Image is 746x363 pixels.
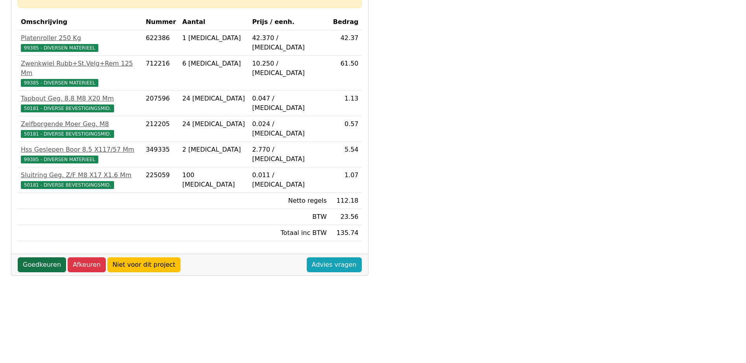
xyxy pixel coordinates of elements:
th: Nummer [143,14,179,30]
div: 100 [MEDICAL_DATA] [182,170,246,189]
span: 99385 - DIVERSEN MATERIEEL [21,156,98,163]
div: 6 [MEDICAL_DATA] [182,59,246,68]
a: Advies vragen [307,257,362,272]
a: Zwenkwiel Rubb+St.Velg+Rem 125 Mm99385 - DIVERSEN MATERIEEL [21,59,140,87]
th: Prijs / eenh. [249,14,330,30]
td: 23.56 [330,209,362,225]
div: Tapbout Geg. 8.8 M8 X20 Mm [21,94,140,103]
td: 5.54 [330,142,362,167]
a: Sluitring Geg. Z/F M8 X17 X1.6 Mm50181 - DIVERSE BEVESTIGINGSMID. [21,170,140,189]
a: Hss Geslepen Boor 8.5 X117/57 Mm99385 - DIVERSEN MATERIEEL [21,145,140,164]
th: Omschrijving [18,14,143,30]
td: 42.37 [330,30,362,56]
td: 1.07 [330,167,362,193]
div: 0.024 / [MEDICAL_DATA] [252,119,327,138]
td: BTW [249,209,330,225]
th: Bedrag [330,14,362,30]
td: 712216 [143,56,179,91]
td: 1.13 [330,91,362,116]
div: 2.770 / [MEDICAL_DATA] [252,145,327,164]
div: Platenroller 250 Kg [21,33,140,43]
a: Goedkeuren [18,257,66,272]
td: 61.50 [330,56,362,91]
td: 212205 [143,116,179,142]
div: 2 [MEDICAL_DATA] [182,145,246,154]
a: Platenroller 250 Kg99385 - DIVERSEN MATERIEEL [21,33,140,52]
span: 50181 - DIVERSE BEVESTIGINGSMID. [21,104,114,112]
div: 24 [MEDICAL_DATA] [182,94,246,103]
span: 99385 - DIVERSEN MATERIEEL [21,79,98,87]
div: 0.047 / [MEDICAL_DATA] [252,94,327,113]
td: Totaal inc BTW [249,225,330,241]
a: Tapbout Geg. 8.8 M8 X20 Mm50181 - DIVERSE BEVESTIGINGSMID. [21,94,140,113]
td: 0.57 [330,116,362,142]
div: 1 [MEDICAL_DATA] [182,33,246,43]
div: 0.011 / [MEDICAL_DATA] [252,170,327,189]
a: Afkeuren [68,257,106,272]
td: 622386 [143,30,179,56]
td: 349335 [143,142,179,167]
td: 112.18 [330,193,362,209]
span: 50181 - DIVERSE BEVESTIGINGSMID. [21,130,114,138]
td: 207596 [143,91,179,116]
td: 135.74 [330,225,362,241]
a: Niet voor dit project [107,257,181,272]
div: 10.250 / [MEDICAL_DATA] [252,59,327,78]
div: Zwenkwiel Rubb+St.Velg+Rem 125 Mm [21,59,140,78]
span: 50181 - DIVERSE BEVESTIGINGSMID. [21,181,114,189]
div: Hss Geslepen Boor 8.5 X117/57 Mm [21,145,140,154]
div: Sluitring Geg. Z/F M8 X17 X1.6 Mm [21,170,140,180]
div: 24 [MEDICAL_DATA] [182,119,246,129]
td: 225059 [143,167,179,193]
div: Zelfborgende Moer Geg. M8 [21,119,140,129]
a: Zelfborgende Moer Geg. M850181 - DIVERSE BEVESTIGINGSMID. [21,119,140,138]
div: 42.370 / [MEDICAL_DATA] [252,33,327,52]
td: Netto regels [249,193,330,209]
th: Aantal [179,14,249,30]
span: 99385 - DIVERSEN MATERIEEL [21,44,98,52]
